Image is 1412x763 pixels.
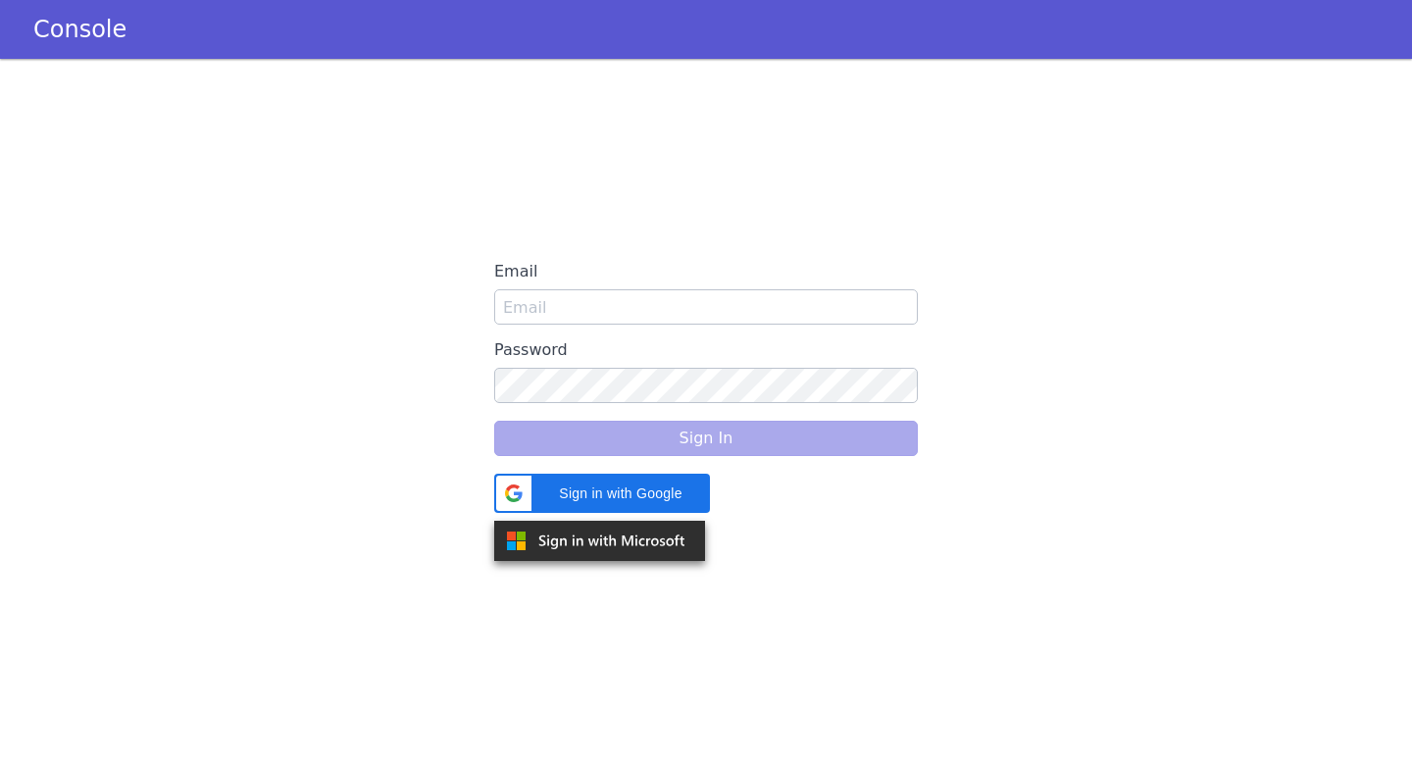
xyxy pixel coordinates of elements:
[494,254,918,289] label: Email
[10,16,150,43] a: Console
[494,474,710,513] div: Sign in with Google
[543,483,698,504] span: Sign in with Google
[494,521,705,561] img: azure.svg
[494,332,918,368] label: Password
[494,289,918,325] input: Email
